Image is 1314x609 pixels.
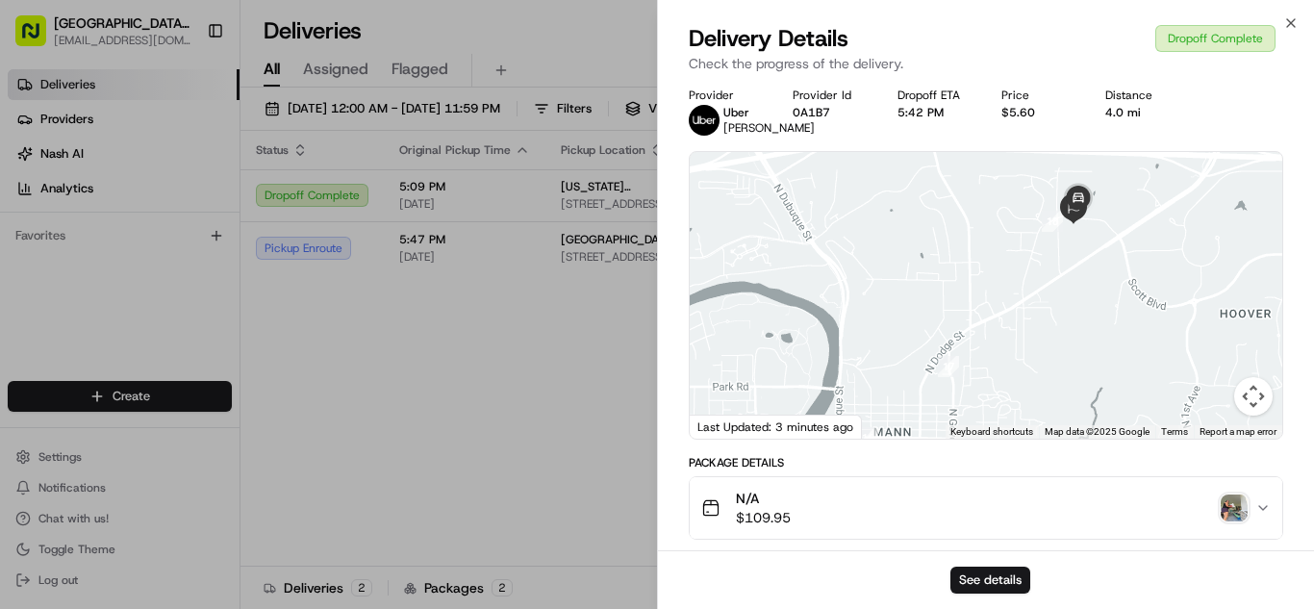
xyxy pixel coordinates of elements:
[736,489,791,508] span: N/A
[19,432,35,447] div: 📗
[736,508,791,527] span: $109.95
[170,298,210,314] span: [DATE]
[689,23,848,54] span: Delivery Details
[1105,105,1178,120] div: 4.0 mi
[1045,426,1150,437] span: Map data ©2025 Google
[723,105,749,120] span: Uber
[689,455,1283,470] div: Package Details
[298,246,350,269] button: See all
[19,250,129,266] div: Past conversations
[19,19,58,58] img: Nash
[327,190,350,213] button: Start new chat
[182,430,309,449] span: API Documentation
[38,430,147,449] span: Knowledge Base
[938,356,959,377] div: 17
[793,105,830,120] button: 0A1B7
[87,184,316,203] div: Start new chat
[63,350,103,366] span: [DATE]
[1042,211,1063,232] div: 18
[690,415,862,439] div: Last Updated: 3 minutes ago
[19,77,350,108] p: Welcome 👋
[1234,377,1273,416] button: Map camera controls
[1001,88,1074,103] div: Price
[689,105,720,136] img: uber-new-logo.jpeg
[897,105,971,120] div: 5:42 PM
[690,477,1282,539] button: N/A$109.95photo_proof_of_delivery image
[1001,105,1074,120] div: $5.60
[1221,495,1248,521] img: photo_proof_of_delivery image
[695,414,758,439] img: Google
[155,422,316,457] a: 💻API Documentation
[191,467,233,481] span: Pylon
[50,124,317,144] input: Clear
[38,299,54,315] img: 1736555255976-a54dd68f-1ca7-489b-9aae-adbdc363a1c4
[793,88,866,103] div: Provider Id
[12,422,155,457] a: 📗Knowledge Base
[689,88,762,103] div: Provider
[163,432,178,447] div: 💻
[19,184,54,218] img: 1736555255976-a54dd68f-1ca7-489b-9aae-adbdc363a1c4
[723,120,815,136] span: [PERSON_NAME]
[1200,426,1276,437] a: Report a map error
[60,298,156,314] span: [PERSON_NAME]
[695,414,758,439] a: Open this area in Google Maps (opens a new window)
[950,425,1033,439] button: Keyboard shortcuts
[1161,426,1188,437] a: Terms (opens in new tab)
[160,298,166,314] span: •
[40,184,75,218] img: 5e9a9d7314ff4150bce227a61376b483.jpg
[87,203,265,218] div: We're available if you need us!
[1105,88,1178,103] div: Distance
[19,280,50,311] img: Liam S.
[897,88,971,103] div: Dropoff ETA
[136,466,233,481] a: Powered byPylon
[689,54,1283,73] p: Check the progress of the delivery.
[950,567,1030,594] button: See details
[857,427,878,448] div: 16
